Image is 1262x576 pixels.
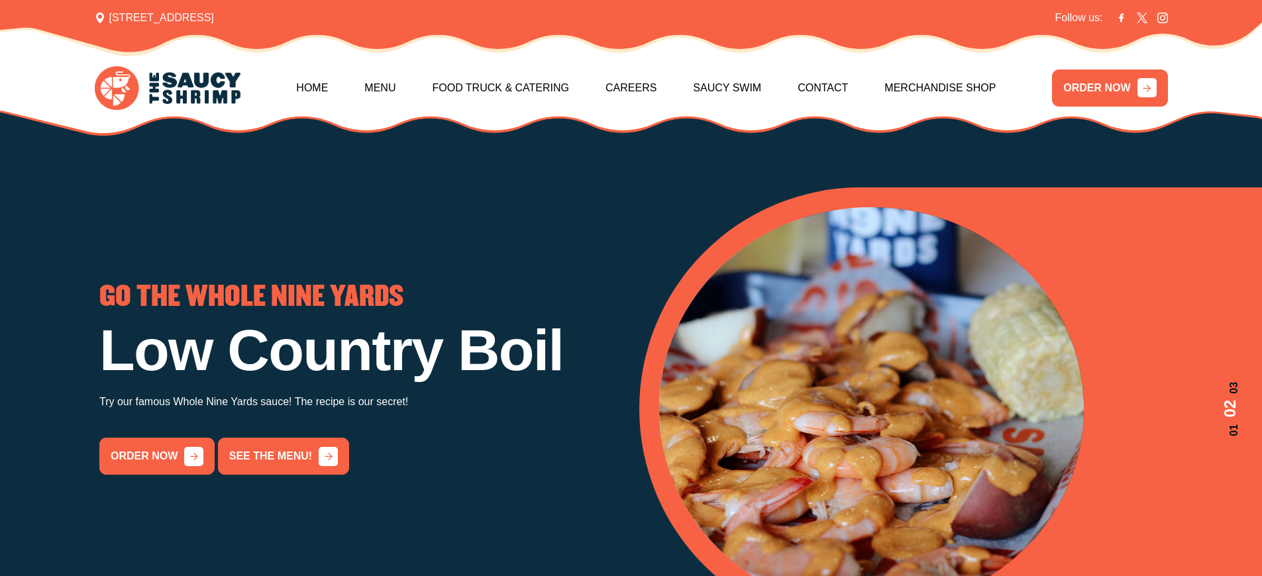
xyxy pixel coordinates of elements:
span: Follow us: [1055,10,1102,26]
a: Food Truck & Catering [432,60,569,117]
span: [STREET_ADDRESS] [95,10,214,26]
p: Try our famous Whole Nine Yards sauce! The recipe is our secret! [99,393,623,411]
a: Saucy Swim [693,60,761,117]
a: Home [296,60,328,117]
span: GO THE WHOLE NINE YARDS [99,284,403,311]
a: Contact [798,60,848,117]
span: 01 [1218,424,1242,436]
a: Menu [364,60,395,117]
span: 02 [1218,400,1242,418]
img: logo [95,66,240,111]
a: ORDER NOW [1052,70,1167,107]
a: order now [99,438,215,475]
h1: Low Country Boil [99,321,623,379]
div: 2 / 3 [99,284,623,475]
a: See the menu! [218,438,349,475]
a: Careers [605,60,657,117]
span: 03 [1218,381,1242,393]
a: Merchandise Shop [884,60,996,117]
